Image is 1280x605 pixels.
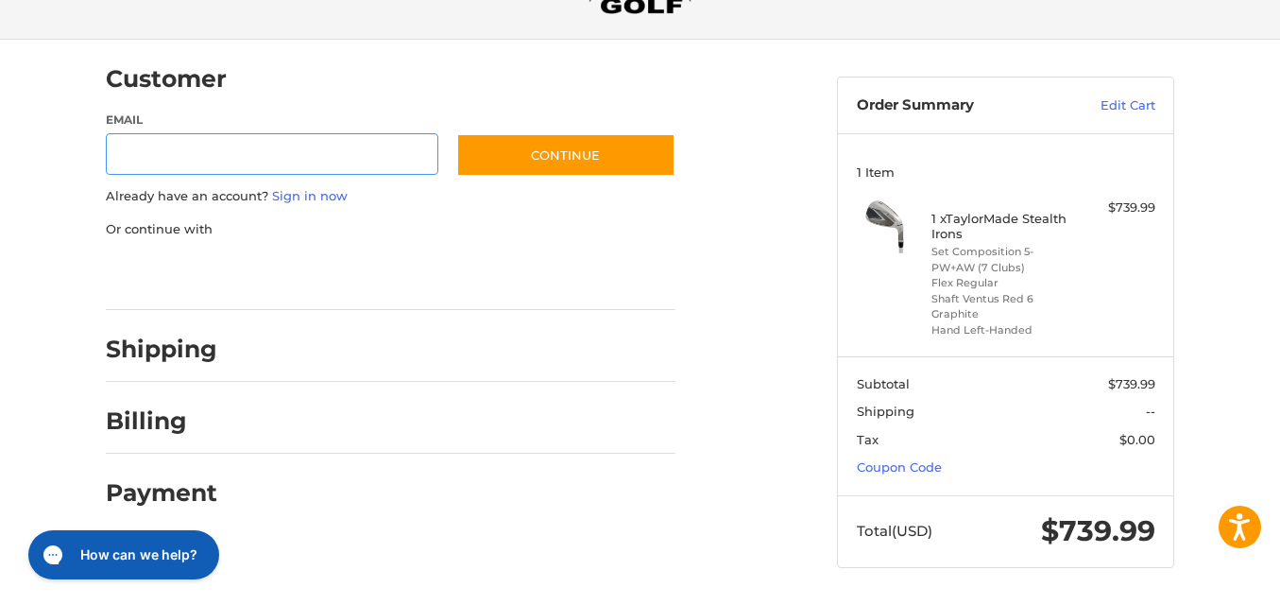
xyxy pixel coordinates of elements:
li: Shaft Ventus Red 6 Graphite [931,291,1076,322]
h3: 1 Item [857,164,1155,180]
span: $739.99 [1041,513,1155,548]
iframe: PayPal-paylater [260,257,401,291]
span: $0.00 [1119,432,1155,447]
span: Tax [857,432,879,447]
h2: Payment [106,478,217,508]
iframe: PayPal-paypal [100,257,242,291]
span: -- [1146,404,1155,419]
iframe: Google Customer Reviews [1124,554,1280,605]
iframe: PayPal-venmo [420,257,562,291]
a: Sign in now [272,188,348,203]
h2: Shipping [106,335,217,364]
h3: Order Summary [857,96,1060,115]
li: Hand Left-Handed [931,322,1076,338]
span: Subtotal [857,376,910,391]
a: Edit Cart [1060,96,1155,115]
iframe: Gorgias live chat messenger [19,524,225,586]
p: Already have an account? [106,187,675,206]
button: Continue [456,133,675,177]
p: Or continue with [106,220,675,239]
li: Set Composition 5-PW+AW (7 Clubs) [931,244,1076,275]
h2: Customer [106,64,227,94]
span: $739.99 [1108,376,1155,391]
li: Flex Regular [931,275,1076,291]
a: Coupon Code [857,459,942,475]
span: Total (USD) [857,522,932,540]
label: Email [106,112,438,129]
h2: Billing [106,406,216,436]
h4: 1 x TaylorMade Stealth Irons [931,211,1076,242]
div: $739.99 [1081,199,1155,217]
span: Shipping [857,404,914,419]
